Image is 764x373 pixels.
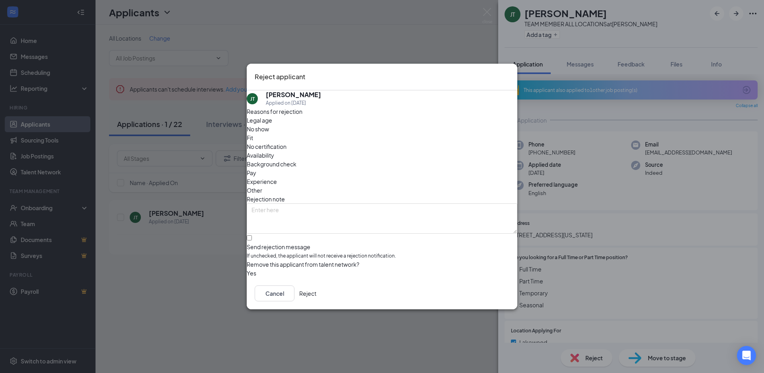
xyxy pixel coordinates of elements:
h5: [PERSON_NAME] [266,90,321,99]
span: Remove this applicant from talent network? [247,261,359,268]
span: Legal age [247,116,272,125]
button: Reject [299,285,316,301]
div: Applied on [DATE] [266,99,321,107]
input: Send rejection messageIf unchecked, the applicant will not receive a rejection notification. [247,235,252,240]
div: Open Intercom Messenger [737,346,756,365]
div: JT [250,96,255,102]
span: No show [247,125,269,133]
span: Availability [247,151,274,160]
h3: Reject applicant [255,72,305,82]
span: Fit [247,133,253,142]
span: Pay [247,168,256,177]
span: No certification [247,142,286,151]
button: Cancel [255,285,294,301]
span: Reasons for rejection [247,108,302,115]
span: Other [247,186,262,195]
span: Experience [247,177,277,186]
span: Rejection note [247,195,285,203]
span: If unchecked, the applicant will not receive a rejection notification. [247,252,517,260]
span: Yes [247,269,256,277]
div: Send rejection message [247,243,517,251]
span: Background check [247,160,296,168]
